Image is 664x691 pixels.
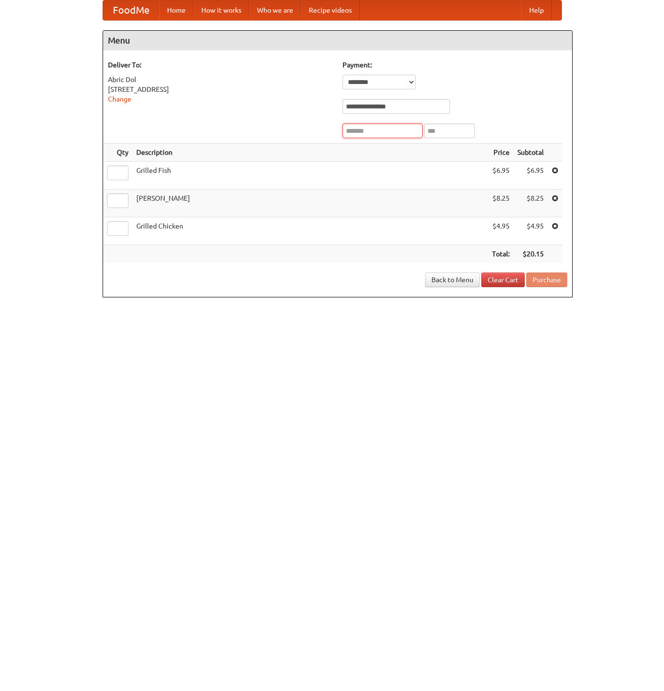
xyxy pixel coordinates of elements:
[343,60,567,70] h5: Payment:
[425,272,480,287] a: Back to Menu
[514,245,548,263] th: $20.15
[108,75,333,84] div: Abric Dol
[108,60,333,70] h5: Deliver To:
[103,144,132,162] th: Qty
[514,217,548,245] td: $4.95
[103,0,159,20] a: FoodMe
[488,245,514,263] th: Total:
[108,95,131,103] a: Change
[132,162,488,189] td: Grilled Fish
[132,144,488,162] th: Description
[193,0,249,20] a: How it works
[488,189,514,217] td: $8.25
[132,217,488,245] td: Grilled Chicken
[514,162,548,189] td: $6.95
[488,217,514,245] td: $4.95
[249,0,301,20] a: Who we are
[301,0,360,20] a: Recipe videos
[526,272,567,287] button: Purchase
[488,162,514,189] td: $6.95
[514,189,548,217] td: $8.25
[108,84,333,94] div: [STREET_ADDRESS]
[488,144,514,162] th: Price
[159,0,193,20] a: Home
[521,0,552,20] a: Help
[103,31,572,50] h4: Menu
[132,189,488,217] td: [PERSON_NAME]
[481,272,525,287] a: Clear Cart
[514,144,548,162] th: Subtotal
